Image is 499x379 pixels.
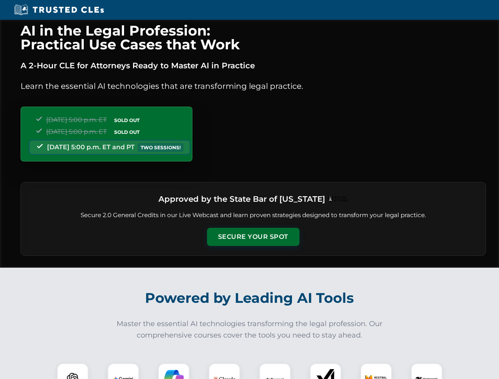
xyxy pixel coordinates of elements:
[30,211,476,220] p: Secure 2.0 General Credits in our Live Webcast and learn proven strategies designed to transform ...
[46,128,107,135] span: [DATE] 5:00 p.m. ET
[111,116,142,124] span: SOLD OUT
[31,284,469,312] h2: Powered by Leading AI Tools
[328,196,348,202] img: Logo
[111,318,388,341] p: Master the essential AI technologies transforming the legal profession. Our comprehensive courses...
[21,59,486,72] p: A 2-Hour CLE for Attorneys Ready to Master AI in Practice
[12,4,106,16] img: Trusted CLEs
[158,192,325,206] h3: Approved by the State Bar of [US_STATE]
[111,128,142,136] span: SOLD OUT
[21,24,486,51] h1: AI in the Legal Profession: Practical Use Cases that Work
[21,80,486,92] p: Learn the essential AI technologies that are transforming legal practice.
[46,116,107,124] span: [DATE] 5:00 p.m. ET
[207,228,299,246] button: Secure Your Spot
